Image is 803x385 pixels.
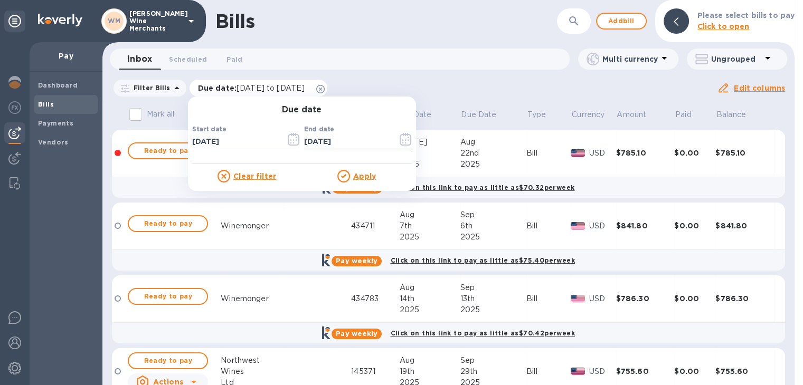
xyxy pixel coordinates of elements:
b: Payments [38,119,73,127]
span: [DATE] to [DATE] [237,84,305,92]
button: Ready to pay [128,288,208,305]
div: Aug [399,209,460,220]
div: $0.00 [674,293,715,304]
img: Foreign exchange [8,101,21,114]
p: Bill Date [400,109,431,120]
div: Aug [460,137,526,148]
div: Due date:[DATE] to [DATE] [190,80,328,97]
div: Bill [526,366,571,377]
label: Start date [192,126,226,132]
label: End date [304,126,334,132]
u: Clear filter [233,172,276,180]
b: Vendors [38,138,69,146]
p: Balance [716,109,746,120]
span: Ready to pay [137,290,199,303]
b: Click to open [697,22,750,31]
div: 145371 [351,366,399,377]
p: Multi currency [602,54,658,64]
div: $0.00 [674,148,715,158]
img: USD [571,368,585,375]
span: Due Date [461,109,510,120]
div: Sep [460,355,526,366]
button: Ready to pay [128,142,208,159]
span: Paid [675,109,705,120]
button: Ready to pay [128,215,208,232]
b: Dashboard [38,81,78,89]
span: Ready to pay [137,354,199,367]
div: 2025 [399,304,460,315]
div: 19th [399,366,460,377]
h3: Due date [188,105,416,115]
div: 434711 [351,220,399,232]
p: Type [527,109,546,120]
p: Mark all [147,109,174,120]
span: Bill Date [400,109,445,120]
div: Bill [526,293,571,304]
div: 2025 [399,159,460,170]
p: Due date : [198,83,310,93]
p: [PERSON_NAME] Wine Merchants [129,10,182,32]
div: $755.60 [616,366,675,377]
div: 2025 [460,159,526,170]
span: Paid [226,54,242,65]
div: 2025 [460,304,526,315]
div: $785.10 [616,148,675,158]
p: Amount [617,109,646,120]
div: Wines [221,366,282,377]
div: Aug [399,355,460,366]
div: 6th [460,220,526,232]
b: Pay weekly [336,330,377,338]
span: Balance [716,109,760,120]
button: Ready to pay [128,352,208,369]
b: WM [108,17,120,25]
div: 2025 [460,232,526,243]
button: Addbill [596,13,647,30]
span: Add bill [606,15,637,27]
p: Due Date [461,109,496,120]
div: [DATE] [399,137,460,148]
b: Bills [38,100,54,108]
u: Edit columns [734,84,785,92]
div: 2025 [399,232,460,243]
div: Sep [460,282,526,293]
div: Bill [526,220,571,232]
img: USD [571,222,585,229]
div: Winemonger [221,220,282,232]
span: Scheduled [169,54,207,65]
div: Northwest [221,355,282,366]
b: Pay weekly [336,257,377,265]
div: Sep [460,209,526,220]
img: Logo [38,14,82,26]
p: Paid [675,109,692,120]
p: USD [589,148,616,159]
div: $0.00 [674,366,715,377]
div: Aug [399,282,460,293]
div: Unpin categories [4,11,25,32]
div: $786.30 [715,293,774,304]
p: Pay [38,51,94,61]
div: Winemonger [221,293,282,304]
p: USD [589,366,616,377]
div: $785.10 [715,148,774,158]
span: Amount [617,109,660,120]
div: $841.80 [616,220,675,231]
div: 434783 [351,293,399,304]
p: USD [589,293,616,304]
div: 29th [460,366,526,377]
b: Click on this link to pay as little as $70.42 per week [390,329,574,337]
b: Please select bills to pay [697,11,795,20]
img: USD [571,149,585,157]
div: 22nd [460,148,526,159]
div: 23rd [399,148,460,159]
span: Ready to pay [137,217,199,230]
b: Click on this link to pay as little as $70.32 per week [391,184,574,191]
p: USD [589,220,616,232]
img: USD [571,295,585,302]
div: 13th [460,293,526,304]
div: $841.80 [715,220,774,231]
div: Bill [526,148,571,159]
div: 7th [399,220,460,232]
h1: Bills [215,10,254,32]
p: Currency [572,109,604,120]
